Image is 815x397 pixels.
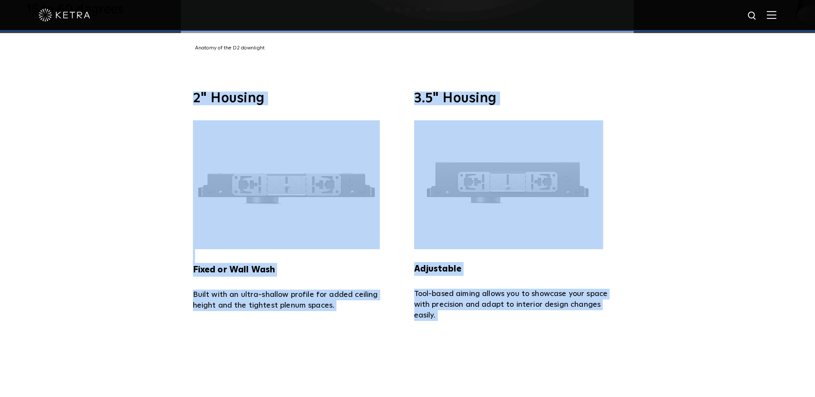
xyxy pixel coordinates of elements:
[186,44,633,53] div: Anatomy of the D2 downlight
[747,11,758,21] img: search icon
[767,11,776,19] img: Hamburger%20Nav.svg
[193,290,401,311] p: Built with an ultra-shallow profile for added ceiling height and the tightest plenum spaces.
[414,289,623,321] p: Tool-based aiming allows you to showcase your space with precision and adapt to interior design c...
[414,265,462,273] strong: Adjustable
[414,92,623,105] h3: 3.5" Housing
[193,266,275,274] strong: Fixed or Wall Wash
[414,120,601,249] img: Ketra 3.5" Adjustable Housing with an ultra slim profile
[193,120,380,249] img: Ketra 2" Fixed or Wall Wash Housing with an ultra slim profile
[39,9,90,21] img: ketra-logo-2019-white
[193,92,401,105] h3: 2" Housing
